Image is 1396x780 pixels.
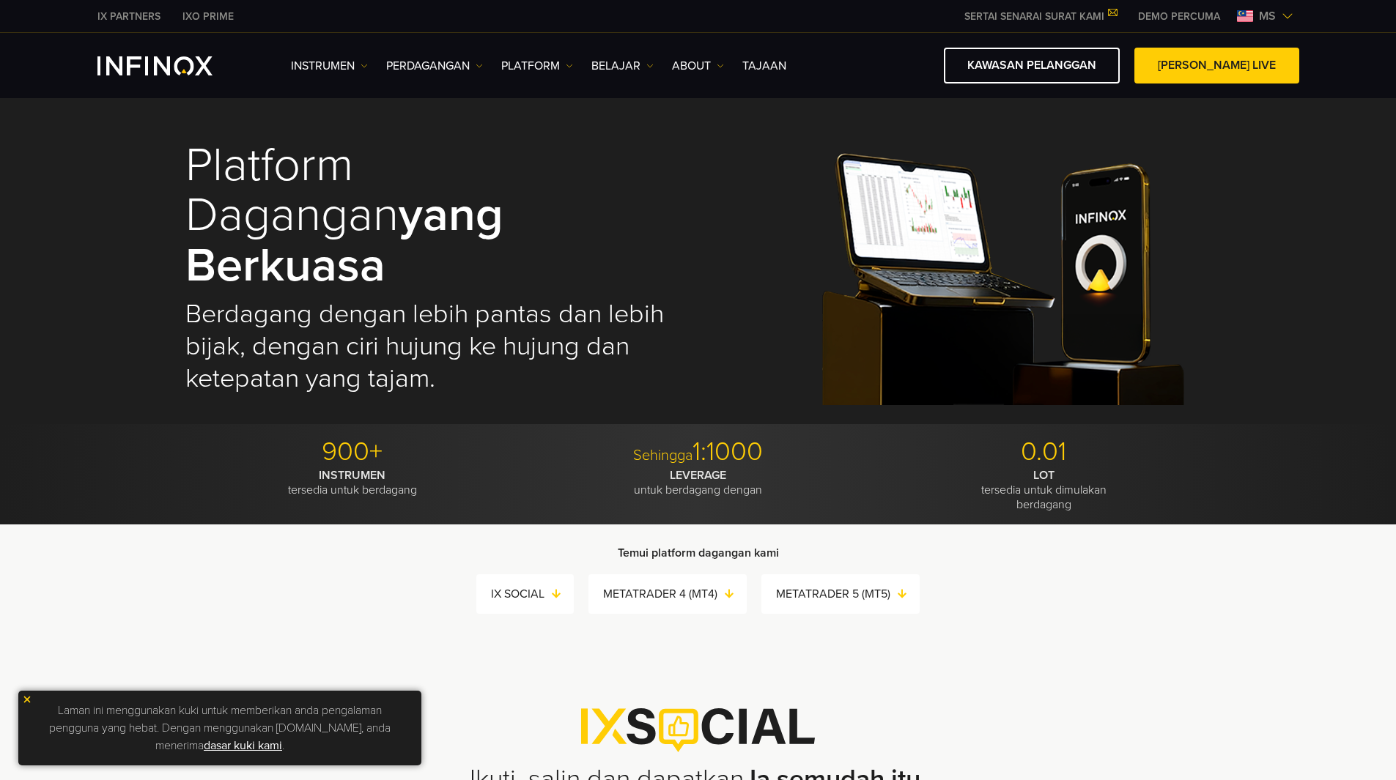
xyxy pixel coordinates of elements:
[291,57,368,75] a: Instrumen
[531,436,865,468] p: 1:1000
[204,738,282,753] a: dasar kuki kami
[185,468,520,497] p: tersedia untuk berdagang
[185,141,678,291] h1: Platform dagangan
[876,436,1211,468] p: 0.01
[386,57,483,75] a: PERDAGANGAN
[591,57,654,75] a: Belajar
[501,57,573,75] a: PLATFORM
[1033,468,1055,483] strong: LOT
[185,186,503,294] strong: yang berkuasa
[97,56,247,75] a: INFINOX Logo
[531,468,865,497] p: untuk berdagang dengan
[185,436,520,468] p: 900+
[944,48,1120,83] a: KAWASAN PELANGGAN
[953,10,1127,23] a: SERTAI SENARAI SURAT KAMI
[742,57,786,75] a: Tajaan
[776,584,920,604] a: METATRADER 5 (MT5)
[1134,48,1299,83] a: [PERSON_NAME] LIVE
[171,9,245,24] a: INFINOX
[618,546,779,560] strong: Temui platform dagangan kami
[670,468,726,483] strong: LEVERAGE
[603,584,747,604] a: METATRADER 4 (MT4)
[22,694,32,705] img: yellow close icon
[1253,7,1282,25] span: ms
[26,698,414,758] p: Laman ini menggunakan kuki untuk memberikan anda pengalaman pengguna yang hebat. Dengan menggunak...
[1127,9,1231,24] a: INFINOX MENU
[633,447,693,464] span: Sehingga
[876,468,1211,512] p: tersedia untuk dimulakan berdagang
[86,9,171,24] a: INFINOX
[319,468,385,483] strong: INSTRUMEN
[491,584,574,604] a: IX SOCIAL
[672,57,724,75] a: ABOUT
[581,708,815,752] img: IX Social
[185,298,678,395] h2: Berdagang dengan lebih pantas dan lebih bijak, dengan ciri hujung ke hujung dan ketepatan yang ta...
